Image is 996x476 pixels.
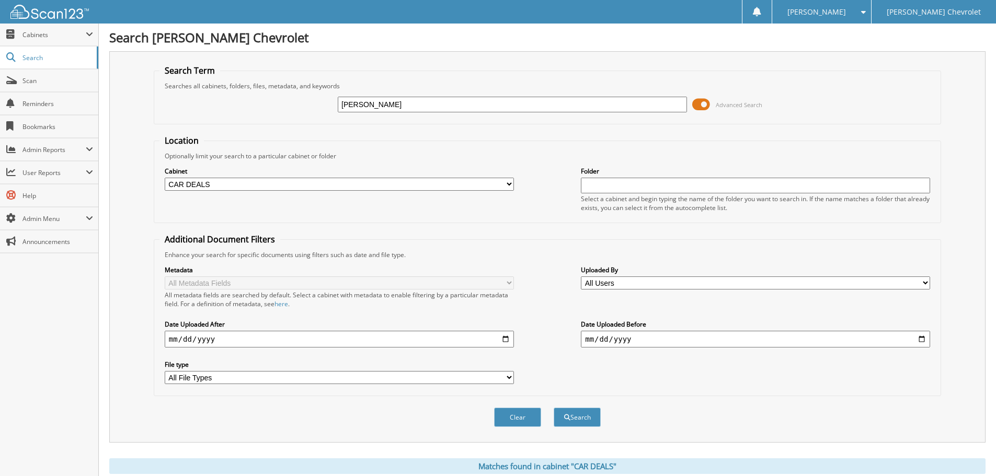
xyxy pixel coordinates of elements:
[165,360,514,369] label: File type
[109,458,986,474] div: Matches found in cabinet "CAR DEALS"
[165,320,514,329] label: Date Uploaded After
[22,99,93,108] span: Reminders
[159,65,220,76] legend: Search Term
[165,331,514,347] input: start
[22,30,86,39] span: Cabinets
[159,234,280,245] legend: Additional Document Filters
[165,291,514,308] div: All metadata fields are searched by default. Select a cabinet with metadata to enable filtering b...
[581,167,930,176] label: Folder
[22,122,93,131] span: Bookmarks
[22,53,91,62] span: Search
[165,167,514,176] label: Cabinet
[887,9,981,15] span: [PERSON_NAME] Chevrolet
[716,101,762,109] span: Advanced Search
[109,29,986,46] h1: Search [PERSON_NAME] Chevrolet
[159,82,935,90] div: Searches all cabinets, folders, files, metadata, and keywords
[159,152,935,160] div: Optionally limit your search to a particular cabinet or folder
[581,265,930,274] label: Uploaded By
[274,299,288,308] a: here
[581,194,930,212] div: Select a cabinet and begin typing the name of the folder you want to search in. If the name match...
[22,214,86,223] span: Admin Menu
[22,145,86,154] span: Admin Reports
[22,191,93,200] span: Help
[554,408,601,427] button: Search
[581,320,930,329] label: Date Uploaded Before
[165,265,514,274] label: Metadata
[159,250,935,259] div: Enhance your search for specific documents using filters such as date and file type.
[494,408,541,427] button: Clear
[22,76,93,85] span: Scan
[22,237,93,246] span: Announcements
[10,5,89,19] img: scan123-logo-white.svg
[581,331,930,347] input: end
[159,135,204,146] legend: Location
[22,168,86,177] span: User Reports
[787,9,846,15] span: [PERSON_NAME]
